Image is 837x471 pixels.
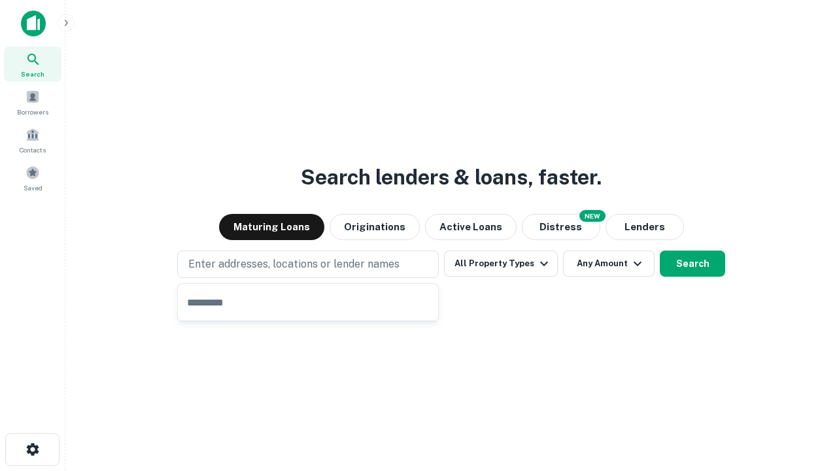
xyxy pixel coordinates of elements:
img: capitalize-icon.png [21,10,46,37]
button: All Property Types [444,251,558,277]
button: Search [660,251,725,277]
p: Enter addresses, locations or lender names [188,256,400,272]
span: Search [21,69,44,79]
button: Lenders [606,214,684,240]
button: Originations [330,214,420,240]
h3: Search lenders & loans, faster. [301,162,602,193]
button: Enter addresses, locations or lender names [177,251,439,278]
span: Contacts [20,145,46,155]
span: Saved [24,183,43,193]
button: Maturing Loans [219,214,324,240]
a: Contacts [4,122,61,158]
div: NEW [579,210,606,222]
a: Borrowers [4,84,61,120]
a: Search [4,46,61,82]
a: Saved [4,160,61,196]
button: Any Amount [563,251,655,277]
button: Active Loans [425,214,517,240]
iframe: Chat Widget [772,366,837,429]
button: Search distressed loans with lien and other non-mortgage details. [522,214,600,240]
span: Borrowers [17,107,48,117]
